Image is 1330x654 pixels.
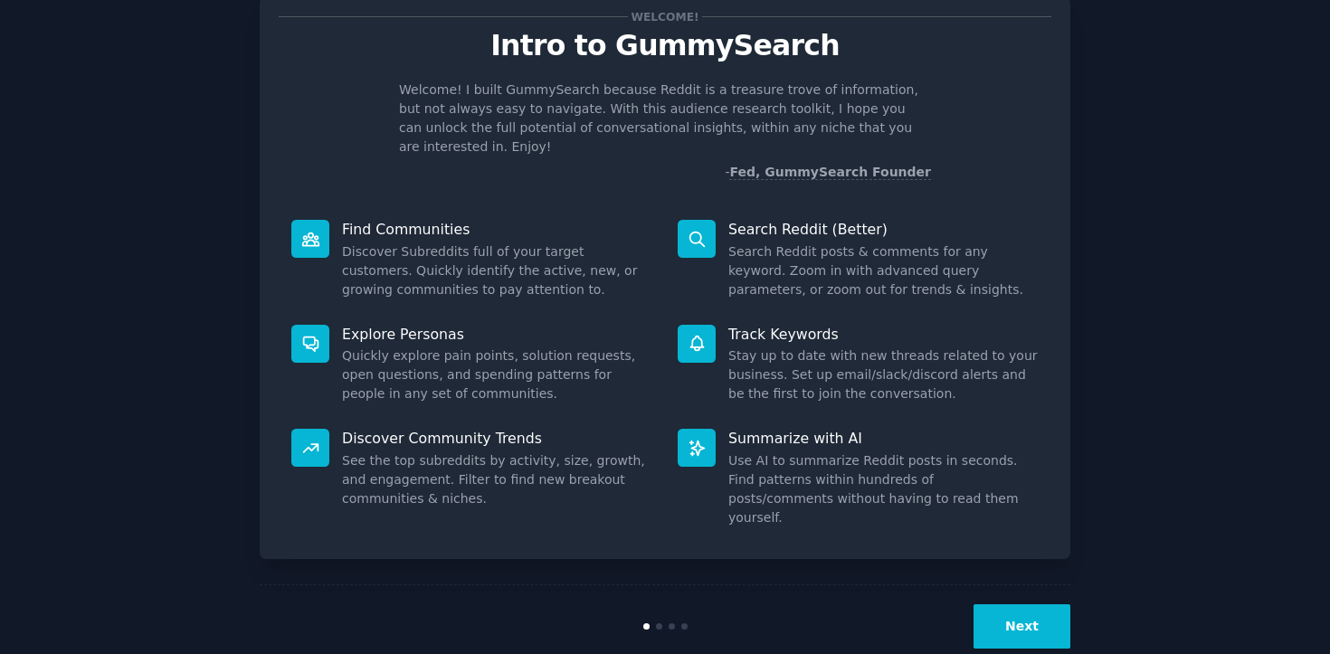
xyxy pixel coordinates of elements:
div: - [725,163,931,182]
p: Discover Community Trends [342,429,652,448]
p: Welcome! I built GummySearch because Reddit is a treasure trove of information, but not always ea... [399,81,931,156]
dd: See the top subreddits by activity, size, growth, and engagement. Filter to find new breakout com... [342,451,652,508]
p: Explore Personas [342,325,652,344]
dd: Stay up to date with new threads related to your business. Set up email/slack/discord alerts and ... [728,346,1039,403]
a: Fed, GummySearch Founder [729,165,931,180]
dd: Use AI to summarize Reddit posts in seconds. Find patterns within hundreds of posts/comments with... [728,451,1039,527]
p: Summarize with AI [728,429,1039,448]
p: Find Communities [342,220,652,239]
button: Next [974,604,1070,649]
p: Intro to GummySearch [279,30,1051,62]
dd: Search Reddit posts & comments for any keyword. Zoom in with advanced query parameters, or zoom o... [728,242,1039,299]
span: Welcome! [628,7,702,26]
dd: Quickly explore pain points, solution requests, open questions, and spending patterns for people ... [342,346,652,403]
dd: Discover Subreddits full of your target customers. Quickly identify the active, new, or growing c... [342,242,652,299]
p: Search Reddit (Better) [728,220,1039,239]
p: Track Keywords [728,325,1039,344]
